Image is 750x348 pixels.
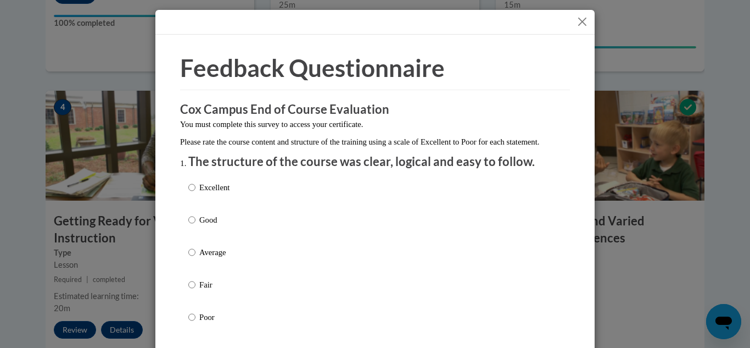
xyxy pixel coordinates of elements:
[188,311,195,323] input: Poor
[188,153,562,170] p: The structure of the course was clear, logical and easy to follow.
[188,181,195,194] input: Excellent
[180,136,570,148] p: Please rate the course content and structure of the training using a scale of Excellent to Poor f...
[180,53,445,82] span: Feedback Questionnaire
[188,279,195,291] input: Fair
[575,15,589,29] button: Close
[188,214,195,226] input: Good
[199,246,230,258] p: Average
[180,118,570,130] p: You must complete this survey to access your certificate.
[199,181,230,194] p: Excellent
[199,279,230,291] p: Fair
[180,101,570,118] h3: Cox Campus End of Course Evaluation
[188,246,195,258] input: Average
[199,311,230,323] p: Poor
[199,214,230,226] p: Good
